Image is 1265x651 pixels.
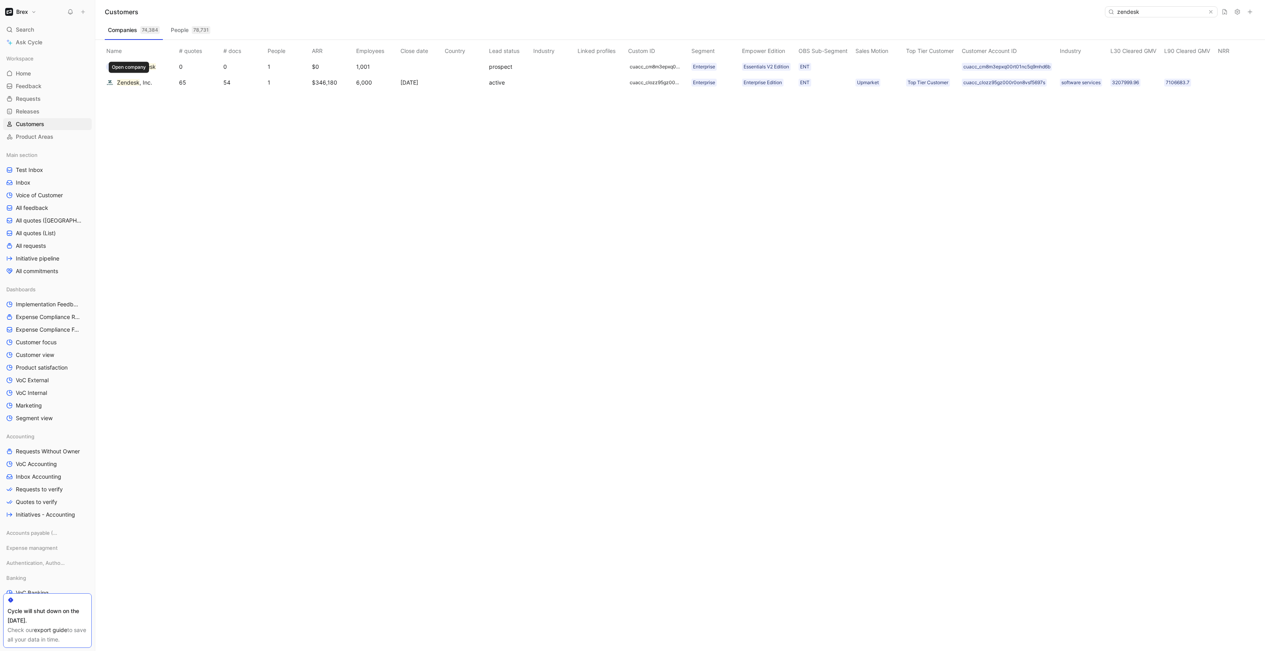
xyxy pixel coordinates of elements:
[800,63,810,71] div: ENT
[797,40,854,59] th: OBS Sub-Segment
[904,40,960,59] th: Top Tier Customer
[177,75,222,91] td: 65
[5,8,13,16] img: Brex
[103,60,159,73] button: RRelateZendesk
[3,527,92,539] div: Accounts payable (AP)
[16,351,54,359] span: Customer view
[16,376,49,384] span: VoC External
[6,432,34,440] span: Accounting
[109,62,149,73] div: Open company
[168,24,213,36] button: People
[3,215,92,226] a: All quotes ([GEOGRAPHIC_DATA])
[3,6,38,17] button: BrexBrex
[8,606,87,625] div: Cycle will shut down on the [DATE].
[3,36,92,48] a: Ask Cycle
[16,108,40,115] span: Releases
[16,447,80,455] span: Requests Without Owner
[3,509,92,521] a: Initiatives - Accounting
[16,300,81,308] span: Implementation Feedback
[3,298,92,310] a: Implementation Feedback
[399,75,443,91] td: [DATE]
[6,55,34,62] span: Workspace
[3,283,92,295] div: Dashboards
[355,40,399,59] th: Employees
[3,253,92,264] a: Initiative pipeline
[16,473,61,481] span: Inbox Accounting
[16,204,48,212] span: All feedback
[16,389,47,397] span: VoC Internal
[3,527,92,541] div: Accounts payable (AP)
[3,164,92,176] a: Test Inbox
[355,59,399,75] td: 1,001
[222,59,266,75] td: 0
[16,326,82,334] span: Expense Compliance Feedback
[266,59,310,75] td: 1
[16,242,46,250] span: All requests
[693,63,715,71] div: Enterprise
[1061,79,1101,87] div: software services
[1109,40,1163,59] th: L30 Cleared GMV
[6,544,58,552] span: Expense managment
[16,133,53,141] span: Product Areas
[908,79,948,87] div: Top Tier Customer
[177,59,222,75] td: 0
[3,149,92,277] div: Main sectionTest InboxInboxVoice of CustomerAll feedbackAll quotes ([GEOGRAPHIC_DATA])All quotes ...
[3,445,92,457] a: Requests Without Owner
[487,40,532,59] th: Lead status
[16,82,42,90] span: Feedback
[16,338,57,346] span: Customer focus
[3,542,92,554] div: Expense managment
[16,364,68,372] span: Product satisfaction
[487,59,532,75] td: prospect
[16,498,57,506] span: Quotes to verify
[16,485,63,493] span: Requests to verify
[693,79,715,87] div: Enterprise
[740,40,797,59] th: Empower Edition
[177,40,222,59] th: # quotes
[16,25,34,34] span: Search
[3,177,92,189] a: Inbox
[6,151,38,159] span: Main section
[16,120,44,128] span: Customers
[3,587,92,599] a: VoC Banking
[800,79,810,87] div: ENT
[3,362,92,374] a: Product satisfaction
[310,75,355,91] td: $346,180
[3,227,92,239] a: All quotes (List)
[1112,79,1139,87] div: 3207999.96
[3,400,92,411] a: Marketing
[310,59,355,75] td: $0
[3,387,92,399] a: VoC Internal
[34,626,67,633] a: export guide
[3,265,92,277] a: All commitments
[627,40,690,59] th: Custom ID
[963,79,1045,87] div: cuacc_clozz95gz000r0on8vsf5697s
[3,542,92,556] div: Expense managment
[105,24,163,36] button: Companies
[6,574,26,582] span: Banking
[103,47,125,54] span: Name
[690,40,740,59] th: Segment
[16,217,83,225] span: All quotes ([GEOGRAPHIC_DATA])
[105,7,138,17] h1: Customers
[6,529,59,537] span: Accounts payable (AP)
[1058,40,1109,59] th: Industry
[3,324,92,336] a: Expense Compliance Feedback
[399,40,443,59] th: Close date
[576,40,627,59] th: Linked profiles
[3,149,92,161] div: Main section
[3,557,92,571] div: Authentication, Authorization & Auditing
[3,349,92,361] a: Customer view
[3,430,92,442] div: Accounting
[3,240,92,252] a: All requests
[3,311,92,323] a: Expense Compliance Requests
[3,572,92,584] div: Banking
[16,511,75,519] span: Initiatives - Accounting
[16,8,28,15] h1: Brex
[3,374,92,386] a: VoC External
[16,166,43,174] span: Test Inbox
[103,76,155,89] button: logoZendesk, Inc.
[487,75,532,91] td: active
[3,412,92,424] a: Segment view
[630,63,682,71] div: cuacc_cm8m3epxq00rt01nc5q9mhd6b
